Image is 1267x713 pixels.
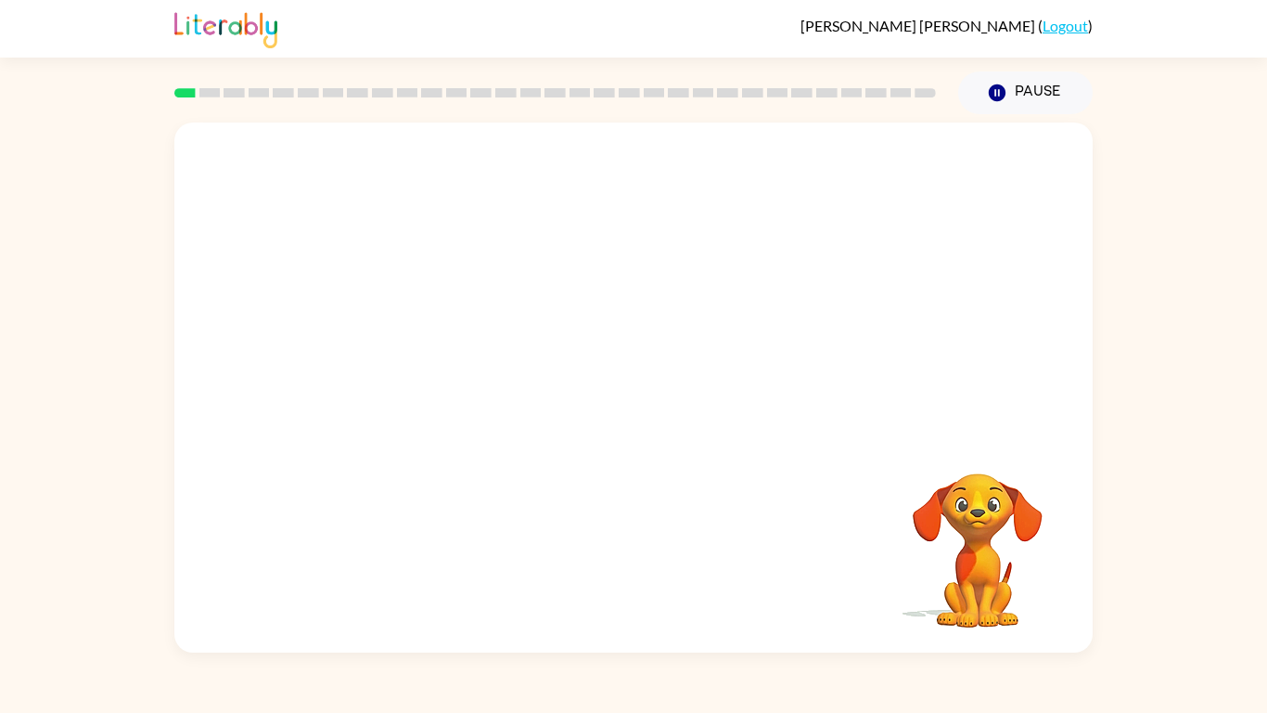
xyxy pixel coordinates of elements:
[1043,17,1088,34] a: Logout
[958,71,1093,114] button: Pause
[800,17,1038,34] span: [PERSON_NAME] [PERSON_NAME]
[174,7,277,48] img: Literably
[800,17,1093,34] div: ( )
[885,445,1070,630] video: Your browser must support playing .mp4 files to use Literably. Please try using another browser.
